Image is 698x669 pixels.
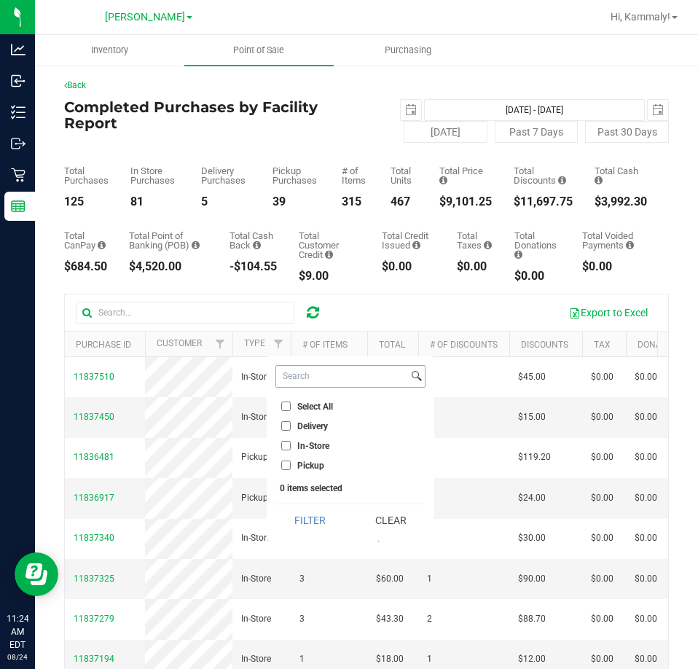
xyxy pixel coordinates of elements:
div: Total Cash Back [230,231,277,250]
inline-svg: Retail [11,168,26,182]
a: # of Discounts [430,340,498,350]
span: 11837279 [74,614,114,624]
div: $4,520.00 [129,261,208,273]
input: Search [276,366,408,387]
div: 125 [64,196,109,208]
span: select [648,100,668,120]
span: $0.00 [635,652,657,666]
a: Tax [594,340,611,350]
span: $0.00 [635,572,657,586]
div: In Store Purchases [130,166,179,185]
div: 39 [272,196,319,208]
span: 11836917 [74,493,114,503]
a: Filter [267,332,291,356]
button: Clear [356,504,426,536]
div: $684.50 [64,261,107,273]
span: Purchasing [365,44,451,57]
div: 467 [391,196,417,208]
div: $9,101.25 [439,196,492,208]
div: Total Price [439,166,492,185]
div: Total Discounts [514,166,573,185]
span: $0.00 [635,491,657,505]
span: $0.00 [591,652,613,666]
button: Filter [275,504,345,536]
div: $11,697.75 [514,196,573,208]
inline-svg: Inventory [11,105,26,120]
span: Pickup [241,450,268,464]
i: Sum of the total prices of all purchases in the date range. [439,176,447,185]
span: $45.00 [518,370,546,384]
a: Back [64,80,86,90]
span: $18.00 [376,652,404,666]
div: Total Customer Credit [299,231,360,259]
div: $3,992.30 [595,196,647,208]
span: In-Store [241,612,271,626]
i: Sum of the successful, non-voided payments using account credit for all purchases in the date range. [325,250,333,259]
span: 11837510 [74,372,114,382]
button: Past 7 Days [495,121,579,143]
span: In-Store [241,531,271,545]
a: Donation [638,340,681,350]
span: $0.00 [591,491,613,505]
div: $0.00 [382,261,436,273]
a: Purchase ID [76,340,131,350]
span: In-Store [297,442,329,450]
div: 0 items selected [280,483,421,493]
span: 1 [427,572,432,586]
span: Delivery [297,422,328,431]
span: 1 [299,652,305,666]
a: Filter [208,332,232,356]
div: # of Items [342,166,369,185]
div: Total Cash [595,166,647,185]
span: $15.00 [518,410,546,424]
div: Total Point of Banking (POB) [129,231,208,250]
span: $30.00 [518,531,546,545]
button: [DATE] [404,121,487,143]
input: In-Store [281,441,291,450]
div: Total Purchases [64,166,109,185]
div: -$104.55 [230,261,277,273]
span: $0.00 [591,612,613,626]
a: Total [379,340,405,350]
span: $0.00 [591,450,613,464]
button: Past 30 Days [585,121,669,143]
span: 1 [427,652,432,666]
inline-svg: Outbound [11,136,26,151]
span: Pickup [297,461,324,470]
p: 11:24 AM EDT [7,612,28,652]
i: Sum of the successful, non-voided point-of-banking payment transactions, both via payment termina... [192,240,200,250]
p: 08/24 [7,652,28,662]
span: In-Store [241,370,271,384]
span: In-Store [241,410,271,424]
i: Sum of all account credit issued for all refunds from returned purchases in the date range. [412,240,420,250]
div: Total Credit Issued [382,231,436,250]
i: Sum of the total taxes for all purchases in the date range. [484,240,492,250]
a: Type [244,338,265,348]
div: 81 [130,196,179,208]
i: Sum of the discount values applied to the all purchases in the date range. [558,176,566,185]
div: Total CanPay [64,231,107,250]
div: Delivery Purchases [201,166,251,185]
div: Total Units [391,166,417,185]
iframe: Resource center [15,552,58,596]
input: Search... [76,302,294,324]
span: $119.20 [518,450,551,464]
span: $60.00 [376,572,404,586]
div: 5 [201,196,251,208]
input: Select All [281,402,291,411]
span: $43.30 [376,612,404,626]
a: # of Items [302,340,348,350]
div: $9.00 [299,270,360,282]
span: 2 [427,612,432,626]
div: 315 [342,196,369,208]
a: Purchasing [334,35,483,66]
div: Pickup Purchases [272,166,319,185]
div: Total Voided Payments [582,231,647,250]
input: Pickup [281,461,291,470]
a: Discounts [521,340,568,350]
span: 11836481 [74,452,114,462]
a: Point of Sale [184,35,334,66]
span: $0.00 [635,612,657,626]
div: Total Donations [514,231,560,259]
div: Total Taxes [457,231,493,250]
